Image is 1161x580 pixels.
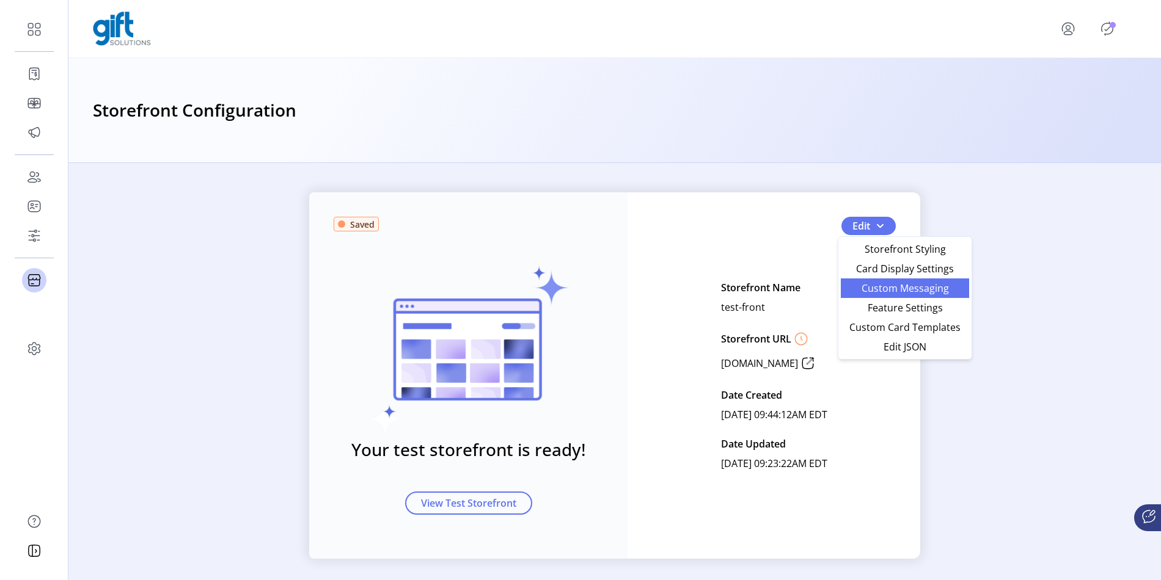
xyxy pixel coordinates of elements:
[841,259,969,278] li: Card Display Settings
[848,244,962,254] span: Storefront Styling
[721,278,800,297] p: Storefront Name
[841,337,969,357] li: Edit JSON
[841,239,969,259] li: Storefront Styling
[721,356,798,371] p: [DOMAIN_NAME]
[405,491,532,515] button: View Test Storefront
[351,437,586,462] h3: Your test storefront is ready!
[848,322,962,332] span: Custom Card Templates
[841,217,896,235] button: Edit
[350,218,375,231] span: Saved
[93,97,296,124] h3: Storefront Configuration
[841,317,969,337] li: Custom Card Templates
[841,278,969,298] li: Custom Messaging
[848,283,962,293] span: Custom Messaging
[1097,19,1117,38] button: Publisher Panel
[721,434,786,454] p: Date Updated
[848,303,962,313] span: Feature Settings
[848,342,962,352] span: Edit JSON
[721,385,782,405] p: Date Created
[93,12,151,46] img: logo
[852,219,870,233] span: Edit
[721,405,827,424] p: [DATE] 09:44:12AM EDT
[1044,14,1097,43] button: menu
[721,332,791,346] p: Storefront URL
[421,496,516,510] span: View Test Storefront
[841,298,969,317] li: Feature Settings
[721,454,827,473] p: [DATE] 09:23:22AM EDT
[848,264,962,274] span: Card Display Settings
[721,297,765,317] p: test-front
